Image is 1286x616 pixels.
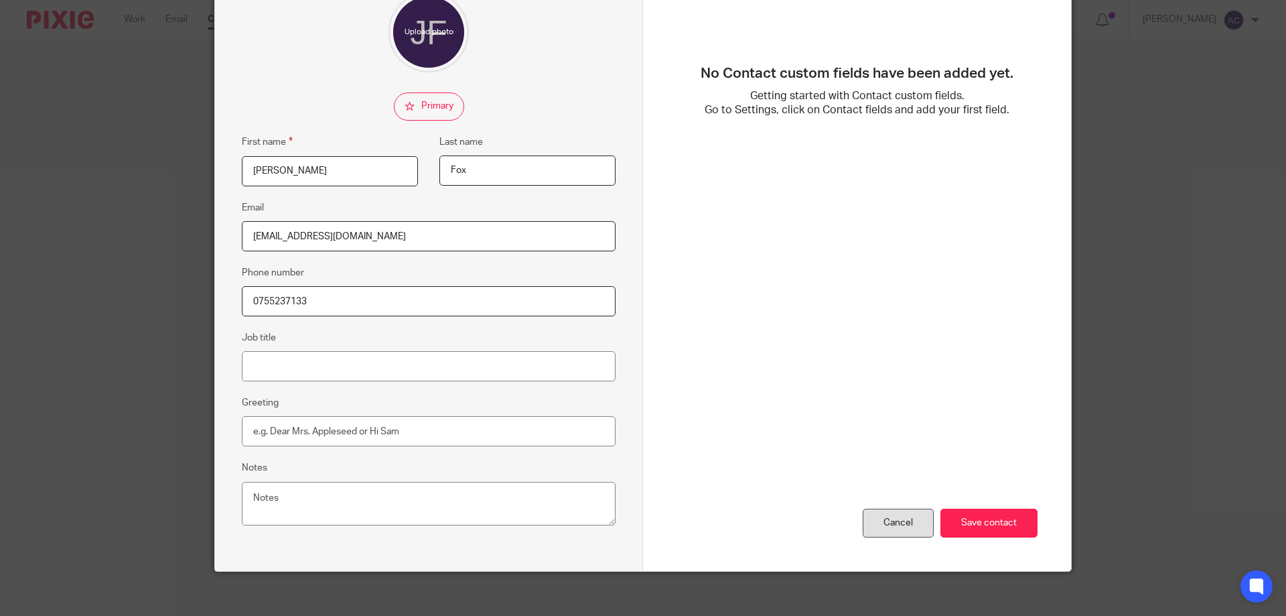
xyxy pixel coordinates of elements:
[863,509,934,538] div: Cancel
[242,396,279,410] label: Greeting
[242,416,616,446] input: e.g. Dear Mrs. Appleseed or Hi Sam
[439,135,483,149] label: Last name
[242,134,293,149] label: First name
[242,461,267,475] label: Notes
[940,509,1038,538] input: Save contact
[242,201,264,214] label: Email
[242,266,304,280] label: Phone number
[676,89,1038,118] p: Getting started with Contact custom fields. Go to Settings, click on Contact fields and add your ...
[242,331,276,345] label: Job title
[676,65,1038,82] h3: No Contact custom fields have been added yet.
